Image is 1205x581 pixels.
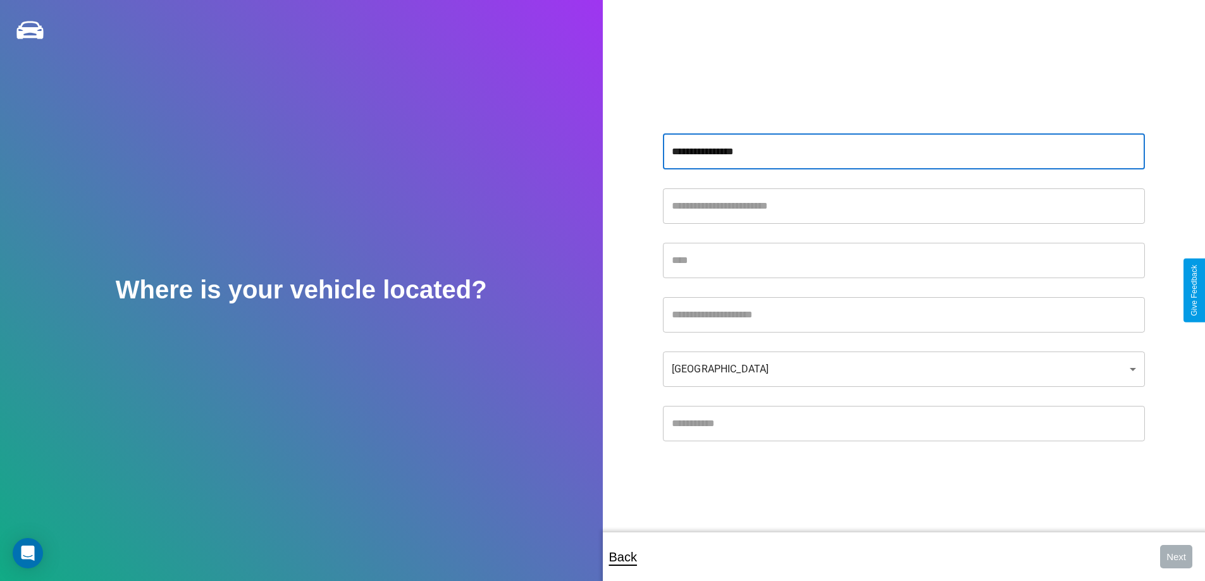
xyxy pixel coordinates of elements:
[1160,545,1192,568] button: Next
[663,352,1145,387] div: [GEOGRAPHIC_DATA]
[13,538,43,568] div: Open Intercom Messenger
[116,276,487,304] h2: Where is your vehicle located?
[609,546,637,568] p: Back
[1190,265,1199,316] div: Give Feedback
